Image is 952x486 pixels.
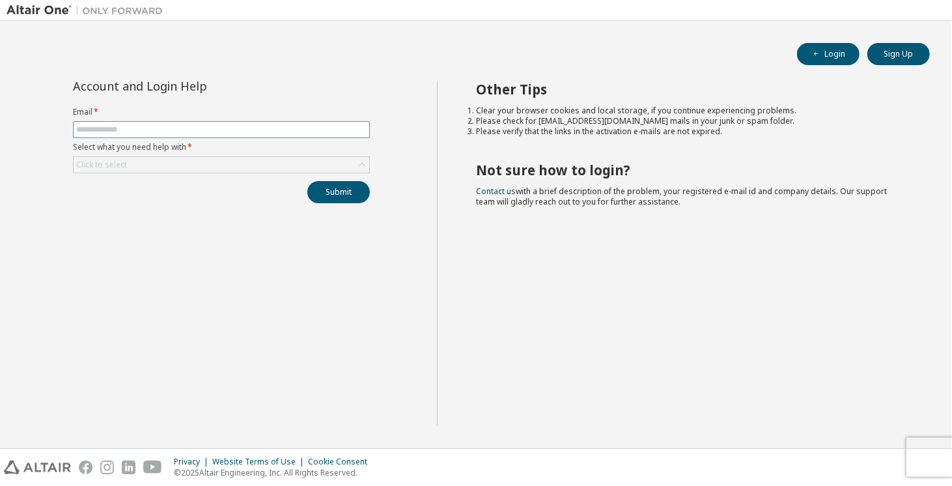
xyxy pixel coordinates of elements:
[74,157,369,173] div: Click to select
[79,461,92,474] img: facebook.svg
[212,457,308,467] div: Website Terms of Use
[867,43,930,65] button: Sign Up
[73,107,370,117] label: Email
[174,457,212,467] div: Privacy
[122,461,135,474] img: linkedin.svg
[477,106,907,116] li: Clear your browser cookies and local storage, if you continue experiencing problems.
[477,162,907,179] h2: Not sure how to login?
[143,461,162,474] img: youtube.svg
[73,81,311,91] div: Account and Login Help
[477,186,888,207] span: with a brief description of the problem, your registered e-mail id and company details. Our suppo...
[76,160,127,170] div: Click to select
[477,126,907,137] li: Please verify that the links in the activation e-mails are not expired.
[477,116,907,126] li: Please check for [EMAIL_ADDRESS][DOMAIN_NAME] mails in your junk or spam folder.
[797,43,860,65] button: Login
[174,467,375,478] p: © 2025 Altair Engineering, Inc. All Rights Reserved.
[4,461,71,474] img: altair_logo.svg
[73,142,370,152] label: Select what you need help with
[477,186,516,197] a: Contact us
[307,181,370,203] button: Submit
[7,4,169,17] img: Altair One
[308,457,375,467] div: Cookie Consent
[477,81,907,98] h2: Other Tips
[100,461,114,474] img: instagram.svg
